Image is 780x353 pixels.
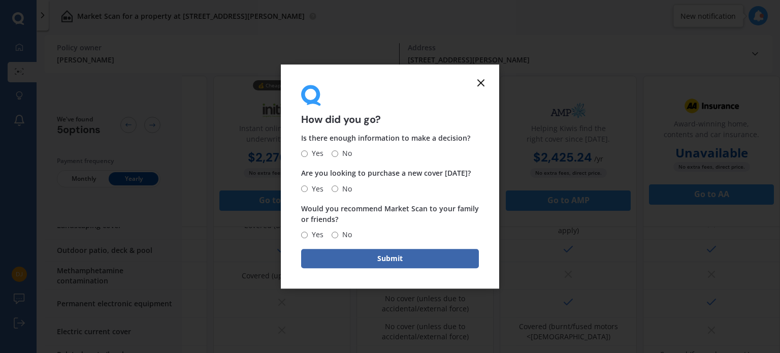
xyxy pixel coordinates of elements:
input: Yes [301,232,308,238]
span: No [338,229,352,241]
span: Is there enough information to make a decision? [301,134,470,143]
span: No [338,148,352,160]
input: No [332,185,338,192]
span: Yes [308,148,323,160]
span: Would you recommend Market Scan to your family or friends? [301,204,479,224]
div: How did you go? [301,85,479,125]
button: Submit [301,249,479,268]
span: No [338,183,352,195]
input: Yes [301,150,308,157]
input: Yes [301,185,308,192]
span: Are you looking to purchase a new cover [DATE]? [301,169,471,178]
span: Yes [308,183,323,195]
input: No [332,150,338,157]
input: No [332,232,338,238]
span: Yes [308,229,323,241]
